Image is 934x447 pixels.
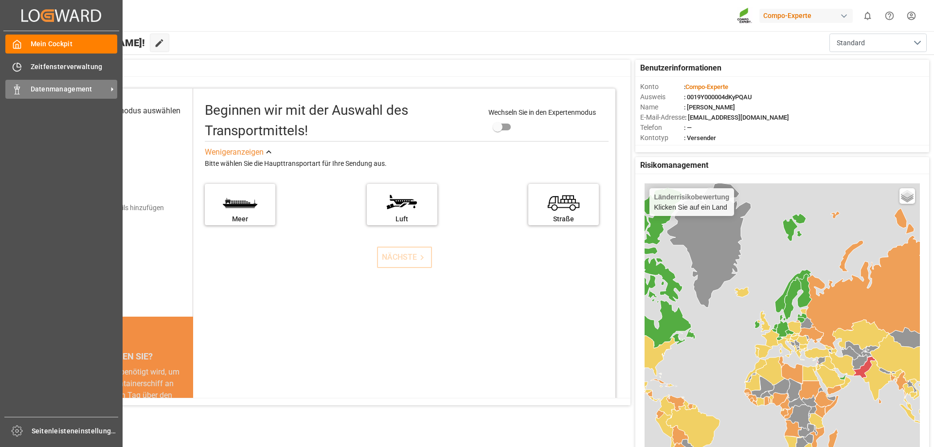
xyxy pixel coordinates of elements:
[759,6,857,25] button: Compo-Experte
[640,134,668,142] font: Kontotyp
[233,147,264,157] font: anzeigen
[93,351,153,361] font: WUSSTEN SIE?
[83,204,164,212] font: Versanddetails hinzufügen
[84,106,180,115] font: Transportmodus auswählen
[857,5,879,27] button: 0 neue Benachrichtigungen anzeigen
[737,7,753,24] img: Screenshot%202023-09-29%20at%2010.02.21.png_1712312052.png
[640,83,659,90] font: Konto
[829,34,927,52] button: Menü öffnen
[684,93,752,101] font: : 0019Y000004dKyPQAU
[232,215,248,223] font: Meer
[684,83,685,90] font: :
[488,108,596,116] font: Wechseln Sie in den Expertenmodus
[684,124,692,131] font: : —
[685,114,789,121] font: : [EMAIL_ADDRESS][DOMAIN_NAME]
[32,427,119,435] font: Seitenleisteneinstellungen
[31,40,72,48] font: Mein Cockpit
[553,215,574,223] font: Straße
[684,134,716,142] font: : Versender
[31,63,103,71] font: Zeitfensterverwaltung
[763,12,811,19] font: Compo-Experte
[654,193,730,201] font: Länderrisikobewertung
[382,252,417,262] font: NÄCHSTE
[640,124,662,131] font: Telefon
[395,215,408,223] font: Luft
[640,103,658,111] font: Name
[205,102,408,139] font: Beginnen wir mit der Auswahl des Transportmittels!
[899,188,915,204] a: Ebenen
[205,160,387,167] font: Bitte wählen Sie die Haupttransportart für Ihre Sendung aus.
[640,113,685,121] font: E-Mail-Adresse
[31,85,92,93] font: Datenmanagement
[640,93,665,101] font: Ausweis
[377,247,432,268] button: NÄCHSTE
[685,83,728,90] font: Compo-Experte
[5,57,117,76] a: Zeitfensterverwaltung
[879,5,900,27] button: Hilfecenter
[837,39,865,47] font: Standard
[205,147,233,157] font: Weniger
[654,203,727,211] font: Klicken Sie auf ein Land
[5,35,117,54] a: Mein Cockpit
[40,37,145,49] font: Hallo [PERSON_NAME]!
[640,63,721,72] font: Benutzerinformationen
[684,104,735,111] font: : [PERSON_NAME]
[205,100,479,141] div: Beginnen wir mit der Auswahl des Transportmittels!
[640,161,708,170] font: Risikomanagement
